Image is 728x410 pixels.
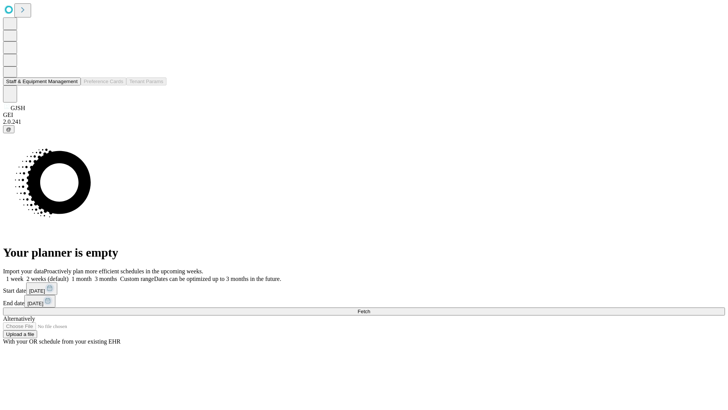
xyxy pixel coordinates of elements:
button: Fetch [3,307,725,315]
div: End date [3,295,725,307]
span: 1 month [72,276,92,282]
button: Staff & Equipment Management [3,77,81,85]
button: [DATE] [26,282,57,295]
span: [DATE] [27,301,43,306]
span: Import your data [3,268,44,274]
button: [DATE] [24,295,55,307]
span: 1 week [6,276,24,282]
span: With your OR schedule from your existing EHR [3,338,121,345]
button: Preference Cards [81,77,126,85]
span: [DATE] [29,288,45,294]
button: @ [3,125,14,133]
h1: Your planner is empty [3,246,725,260]
span: Fetch [358,309,370,314]
span: 2 weeks (default) [27,276,69,282]
span: Custom range [120,276,154,282]
span: GJSH [11,105,25,111]
span: @ [6,126,11,132]
div: GEI [3,112,725,118]
span: Proactively plan more efficient schedules in the upcoming weeks. [44,268,203,274]
span: Alternatively [3,315,35,322]
span: Dates can be optimized up to 3 months in the future. [154,276,281,282]
div: Start date [3,282,725,295]
span: 3 months [95,276,117,282]
button: Upload a file [3,330,37,338]
button: Tenant Params [126,77,166,85]
div: 2.0.241 [3,118,725,125]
